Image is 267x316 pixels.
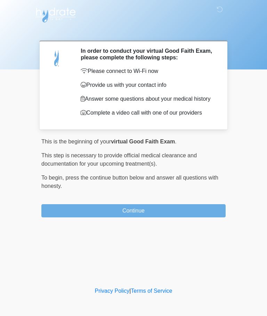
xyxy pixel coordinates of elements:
[41,152,197,167] span: This step is necessary to provide official medical clearance and documentation for your upcoming ...
[95,288,130,294] a: Privacy Policy
[41,175,218,189] span: press the continue button below and answer all questions with honesty.
[81,48,215,61] h2: In order to conduct your virtual Good Faith Exam, please complete the following steps:
[36,25,231,38] h1: ‎ ‎ ‎ ‎
[41,175,65,181] span: To begin,
[81,81,215,89] p: Provide us with your contact info
[111,139,175,144] strong: virtual Good Faith Exam
[131,288,172,294] a: Terms of Service
[81,67,215,75] p: Please connect to Wi-Fi now
[129,288,131,294] a: |
[47,48,67,68] img: Agent Avatar
[34,5,77,23] img: Hydrate IV Bar - Arcadia Logo
[41,139,111,144] span: This is the beginning of your
[175,139,176,144] span: .
[81,95,215,103] p: Answer some questions about your medical history
[81,109,215,117] p: Complete a video call with one of our providers
[41,204,226,217] button: Continue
